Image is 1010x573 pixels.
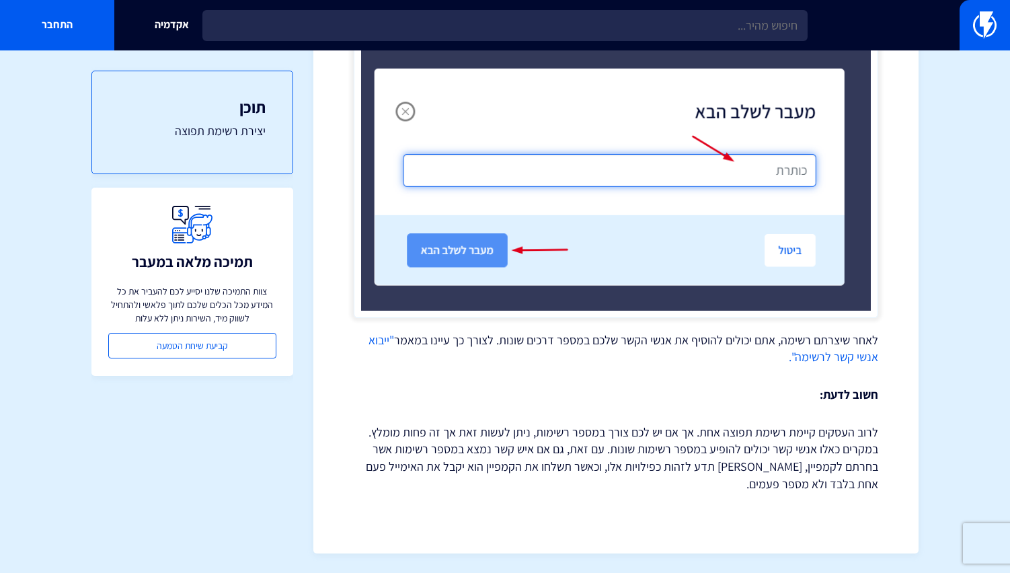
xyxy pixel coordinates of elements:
input: חיפוש מהיר... [202,10,808,41]
a: יצירת רשימת תפוצה [119,122,266,140]
p: לרוב העסקים קיימת רשימת תפוצה אחת. אך אם יש לכם צורך במספר רשימות, ניתן לעשות זאת אך זה פחות מומל... [354,424,878,493]
strong: חשוב לדעת: [820,387,878,402]
a: "ייבוא אנשי קשר לרשימה". [368,332,878,365]
p: צוות התמיכה שלנו יסייע לכם להעביר את כל המידע מכל הכלים שלכם לתוך פלאשי ולהתחיל לשווק מיד, השירות... [108,284,276,325]
a: קביעת שיחת הטמעה [108,333,276,358]
h3: תמיכה מלאה במעבר [132,254,253,270]
p: לאחר שיצרתם רשימה, אתם יכולים להוסיף את אנשי הקשר שלכם במספר דרכים שונות. לצורך כך עיינו במאמר [354,332,878,366]
h3: תוכן [119,98,266,116]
